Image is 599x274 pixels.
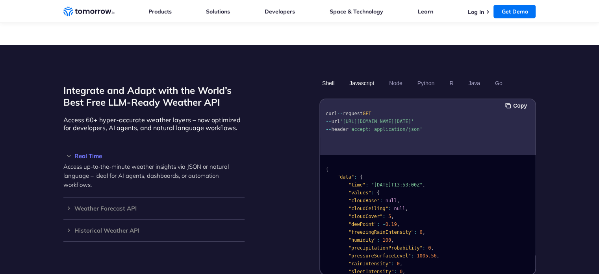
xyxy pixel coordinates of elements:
[319,76,337,90] button: Shell
[326,111,337,116] span: curl
[326,119,331,124] span: --
[397,198,399,203] span: ,
[394,206,405,211] span: null
[467,8,484,15] a: Log In
[465,76,483,90] button: Java
[348,245,422,251] span: "precipitationProbability"
[337,111,342,116] span: --
[382,222,385,227] span: -
[382,237,391,243] span: 100
[436,253,439,259] span: ,
[397,222,399,227] span: ,
[331,119,340,124] span: url
[422,245,425,251] span: :
[385,222,397,227] span: 0.19
[348,253,411,259] span: "pressureSurfaceLevel"
[348,127,422,132] span: 'accept: application/json'
[371,182,422,188] span: "[DATE]T13:53:00Z"
[326,166,328,172] span: {
[391,237,394,243] span: ,
[330,8,383,15] a: Space & Technology
[348,222,376,227] span: "dewPoint"
[148,8,172,15] a: Products
[382,214,385,219] span: :
[343,111,363,116] span: request
[348,214,382,219] span: "cloudCover"
[377,237,380,243] span: :
[63,6,115,17] a: Home link
[326,127,331,132] span: --
[391,214,394,219] span: ,
[63,153,245,159] h3: Real Time
[385,198,397,203] span: null
[337,174,354,180] span: "data"
[362,111,371,116] span: GET
[360,174,362,180] span: {
[414,229,416,235] span: :
[377,190,380,196] span: {
[365,182,368,188] span: :
[63,227,245,233] h3: Historical Weather API
[414,76,437,90] button: Python
[348,206,388,211] span: "cloudCeiling"
[418,8,433,15] a: Learn
[417,253,437,259] span: 1005.56
[371,190,374,196] span: :
[388,214,391,219] span: 5
[348,229,414,235] span: "freezingRainIntensity"
[428,245,431,251] span: 0
[63,116,245,132] p: Access 60+ hyper-accurate weather layers – now optimized for developers, AI agents, and natural l...
[63,205,245,211] h3: Weather Forecast API
[63,84,245,108] h2: Integrate and Adapt with the World’s Best Free LLM-Ready Weather API
[493,5,536,18] a: Get Demo
[422,229,425,235] span: ,
[380,198,382,203] span: :
[419,229,422,235] span: 0
[405,206,408,211] span: ,
[354,174,357,180] span: :
[422,182,425,188] span: ,
[447,76,456,90] button: R
[431,245,434,251] span: ,
[331,127,348,132] span: header
[340,119,414,124] span: '[URL][DOMAIN_NAME][DATE]'
[399,261,402,267] span: ,
[206,8,230,15] a: Solutions
[63,162,245,189] p: Access up-to-the-minute weather insights via JSON or natural language – ideal for AI agents, dash...
[377,222,380,227] span: :
[348,237,376,243] span: "humidity"
[505,101,529,110] button: Copy
[347,76,377,90] button: Javascript
[265,8,295,15] a: Developers
[386,76,405,90] button: Node
[492,76,505,90] button: Go
[397,261,399,267] span: 0
[388,206,391,211] span: :
[348,190,371,196] span: "values"
[391,261,394,267] span: :
[348,261,391,267] span: "rainIntensity"
[411,253,414,259] span: :
[348,182,365,188] span: "time"
[348,198,379,203] span: "cloudBase"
